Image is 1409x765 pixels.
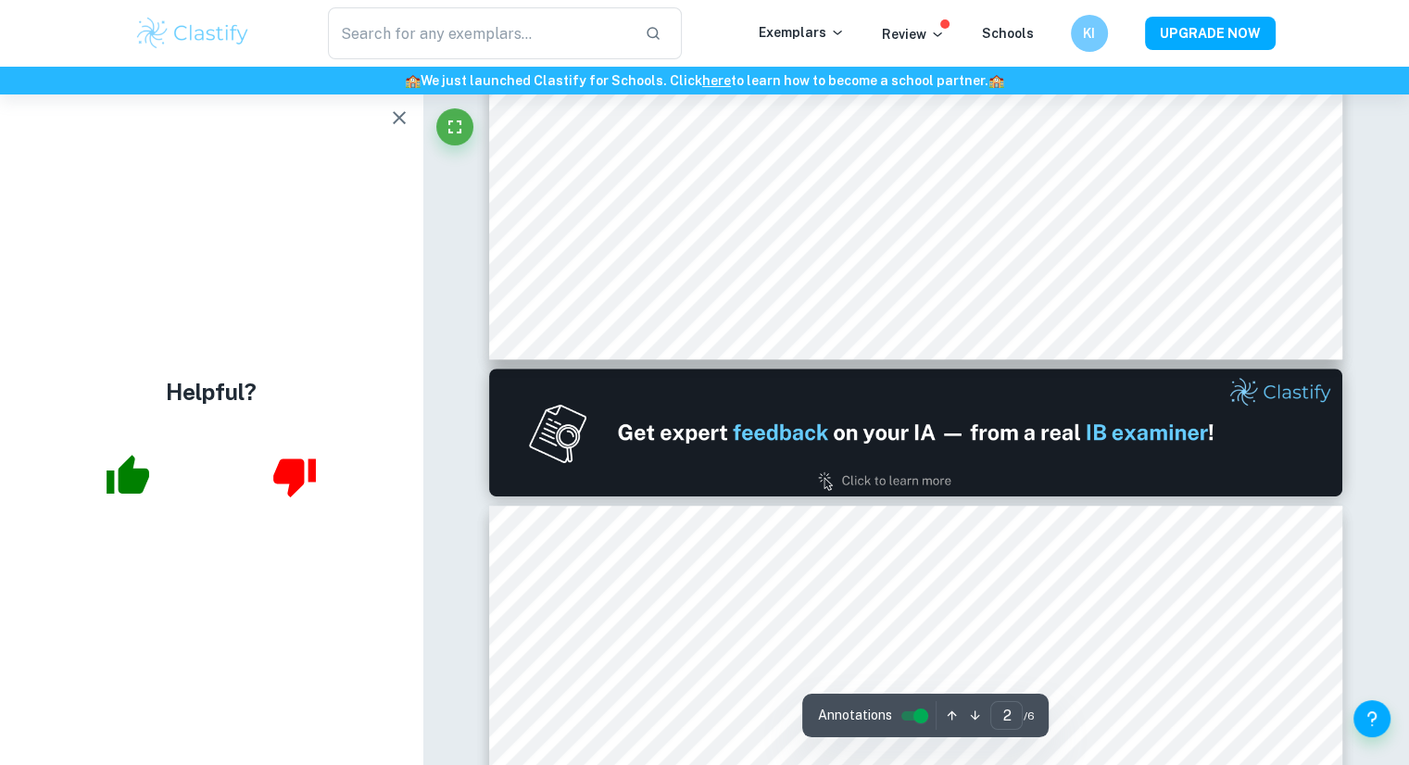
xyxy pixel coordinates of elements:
[982,26,1034,41] a: Schools
[1023,708,1034,724] span: / 6
[1353,700,1390,737] button: Help and Feedback
[882,24,945,44] p: Review
[1078,23,1100,44] h6: KI
[166,375,257,408] h4: Helpful?
[4,70,1405,91] h6: We just launched Clastify for Schools. Click to learn how to become a school partner.
[134,15,252,52] img: Clastify logo
[489,369,1343,496] img: Ad
[988,73,1004,88] span: 🏫
[328,7,631,59] input: Search for any exemplars...
[1145,17,1276,50] button: UPGRADE NOW
[817,706,891,725] span: Annotations
[1071,15,1108,52] button: KI
[702,73,731,88] a: here
[436,108,473,145] button: Fullscreen
[759,22,845,43] p: Exemplars
[405,73,421,88] span: 🏫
